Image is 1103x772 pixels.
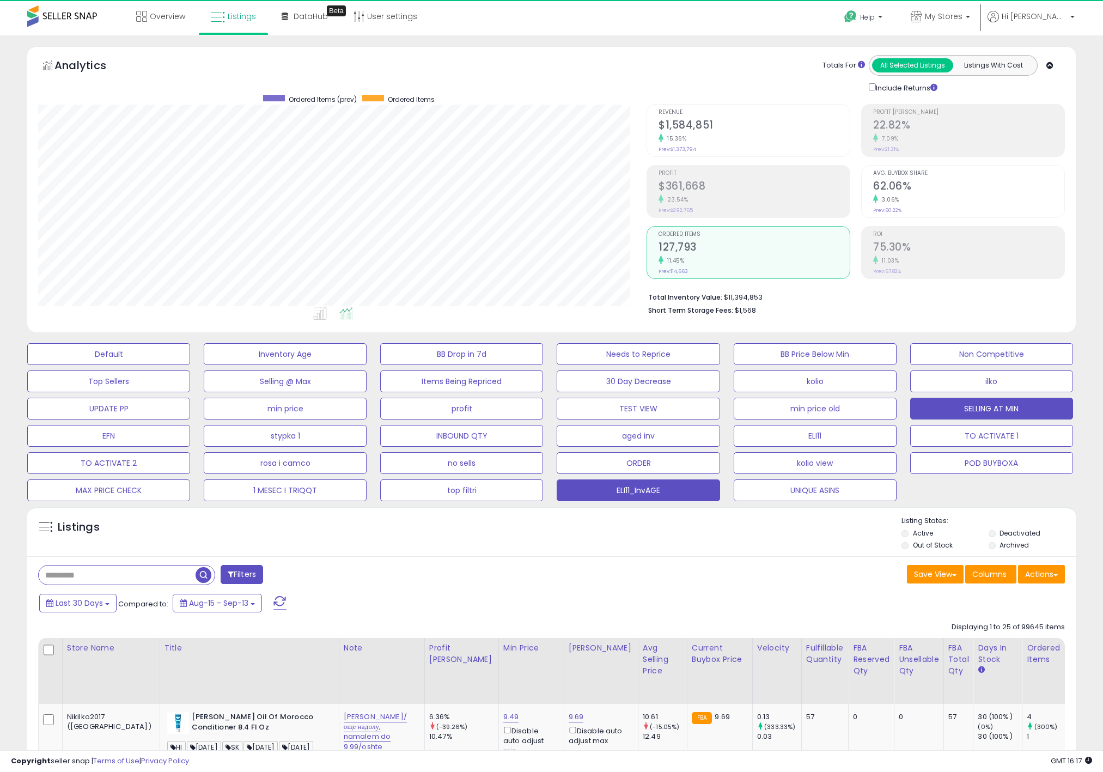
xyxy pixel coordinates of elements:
div: 57 [806,712,840,722]
div: 1 [1027,732,1071,741]
div: Nikilko2017 ([GEOGRAPHIC_DATA]) [67,712,151,732]
span: Overview [150,11,185,22]
button: EFN [27,425,190,447]
a: [PERSON_NAME]/още надолу, namalem do 9.99/oshte namalen [344,712,407,762]
div: Displaying 1 to 25 of 99645 items [952,622,1065,633]
small: (-15.05%) [650,722,679,731]
button: kolio view [734,452,897,474]
label: Active [913,528,933,538]
button: Aug-15 - Sep-13 [173,594,262,612]
button: Items Being Repriced [380,370,543,392]
div: Fulfillable Quantity [806,642,844,665]
button: BB Price Below Min [734,343,897,365]
span: Hi [PERSON_NAME] [1002,11,1067,22]
button: ORDER [557,452,720,474]
button: Filters [221,565,263,584]
div: 10.47% [429,732,498,741]
li: $11,394,853 [648,290,1057,303]
span: Aug-15 - Sep-13 [189,598,248,609]
button: kolio [734,370,897,392]
p: Listing States: [901,516,1076,526]
small: (300%) [1034,722,1058,731]
b: Short Term Storage Fees: [648,306,733,315]
small: (0%) [978,722,993,731]
button: Needs to Reprice [557,343,720,365]
a: Help [836,2,893,35]
button: no sells [380,452,543,474]
button: 1 MESEC I TRIQQT [204,479,367,501]
b: [PERSON_NAME] Oil Of Morocco Conditioner 8.4 Fl Oz [192,712,324,735]
button: aged inv [557,425,720,447]
div: Days In Stock [978,642,1017,665]
span: DataHub [294,11,328,22]
span: ROI [873,232,1064,238]
div: Ordered Items [1027,642,1067,665]
span: $1,568 [735,305,756,315]
button: Top Sellers [27,370,190,392]
span: Revenue [659,110,850,116]
div: Velocity [757,642,797,654]
button: ELI11 [734,425,897,447]
button: MAX PRICE CHECK [27,479,190,501]
div: 0 [899,712,935,722]
span: Listings [228,11,256,22]
small: 3.06% [878,196,899,204]
button: ELI11_InvAGE [557,479,720,501]
span: My Stores [925,11,962,22]
div: Profit [PERSON_NAME] [429,642,494,665]
small: 7.09% [878,135,899,143]
button: Non Competitive [910,343,1073,365]
small: Prev: $292,765 [659,207,693,214]
div: FBA Reserved Qty [853,642,889,677]
label: Deactivated [1000,528,1040,538]
div: Avg Selling Price [643,642,682,677]
small: Prev: 21.31% [873,146,899,153]
h2: 22.82% [873,119,1064,133]
span: Avg. Buybox Share [873,171,1064,177]
div: Include Returns [861,81,950,93]
button: SELLING AT MIN [910,398,1073,420]
a: Terms of Use [93,756,139,766]
button: Columns [965,565,1016,583]
span: Profit [PERSON_NAME] [873,110,1064,116]
button: TO ACTIVATE 2 [27,452,190,474]
span: Last 30 Days [56,598,103,609]
button: Listings With Cost [953,58,1034,72]
a: 9.49 [503,712,519,722]
button: POD BUYBOXA [910,452,1073,474]
small: 15.36% [663,135,686,143]
button: ilko [910,370,1073,392]
b: Total Inventory Value: [648,293,722,302]
a: Privacy Policy [141,756,189,766]
button: Selling @ Max [204,370,367,392]
button: stypka 1 [204,425,367,447]
button: Save View [907,565,964,583]
div: Note [344,642,420,654]
div: 4 [1027,712,1071,722]
button: Actions [1018,565,1065,583]
h5: Analytics [54,58,127,76]
h2: 75.30% [873,241,1064,256]
label: Archived [1000,540,1029,550]
div: 12.49 [643,732,687,741]
button: BB Drop in 7d [380,343,543,365]
small: Days In Stock. [978,665,984,675]
div: FBA Total Qty [948,642,969,677]
button: min price old [734,398,897,420]
button: min price [204,398,367,420]
small: (333.33%) [764,722,795,731]
div: FBA Unsellable Qty [899,642,939,677]
span: Ordered Items [388,95,435,104]
div: 30 (100%) [978,712,1022,722]
div: 10.61 [643,712,687,722]
div: [PERSON_NAME] [569,642,633,654]
button: Default [27,343,190,365]
span: Columns [972,569,1007,580]
span: Ordered Items [659,232,850,238]
small: 11.45% [663,257,684,265]
span: Profit [659,171,850,177]
span: 9.69 [715,712,730,722]
a: 9.69 [569,712,584,722]
small: (-39.26%) [436,722,467,731]
img: 31Kia4GfgcL._SL40_.jpg [167,712,189,734]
